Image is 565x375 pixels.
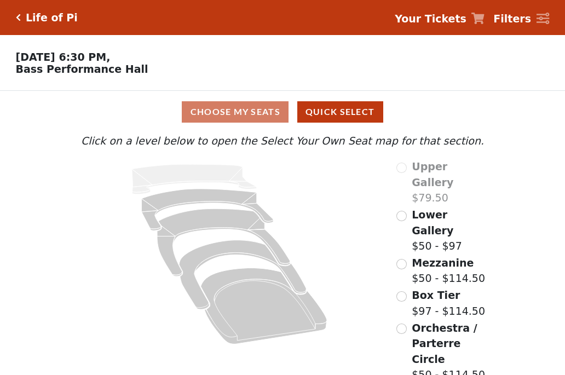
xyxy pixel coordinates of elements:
[78,133,487,149] p: Click on a level below to open the Select Your Own Seat map for that section.
[297,101,383,123] button: Quick Select
[201,268,327,344] path: Orchestra / Parterre Circle - Seats Available: 26
[412,257,474,269] span: Mezzanine
[26,11,78,24] h5: Life of Pi
[412,322,477,365] span: Orchestra / Parterre Circle
[142,189,274,230] path: Lower Gallery - Seats Available: 99
[412,289,460,301] span: Box Tier
[16,14,21,21] a: Click here to go back to filters
[493,13,531,25] strong: Filters
[395,13,466,25] strong: Your Tickets
[132,164,257,194] path: Upper Gallery - Seats Available: 0
[412,209,453,236] span: Lower Gallery
[493,11,549,27] a: Filters
[412,159,487,206] label: $79.50
[412,287,485,319] label: $97 - $114.50
[412,207,487,254] label: $50 - $97
[412,160,453,188] span: Upper Gallery
[412,255,485,286] label: $50 - $114.50
[395,11,485,27] a: Your Tickets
